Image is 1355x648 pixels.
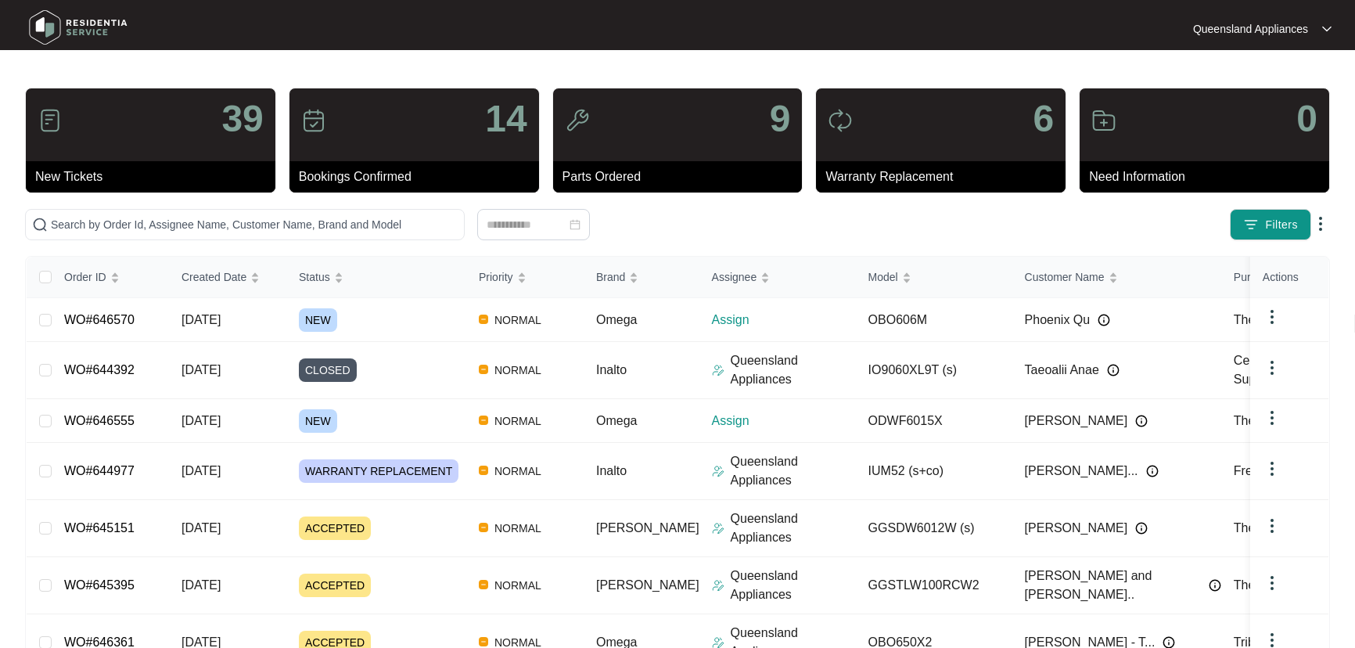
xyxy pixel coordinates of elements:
[770,100,791,138] p: 9
[299,574,371,597] span: ACCEPTED
[466,257,584,298] th: Priority
[51,216,458,233] input: Search by Order Id, Assignee Name, Customer Name, Brand and Model
[479,523,488,532] img: Vercel Logo
[856,399,1012,443] td: ODWF6015X
[299,268,330,286] span: Status
[32,217,48,232] img: search-icon
[479,365,488,374] img: Vercel Logo
[485,100,527,138] p: 14
[1234,268,1314,286] span: Purchased From
[169,257,286,298] th: Created Date
[712,579,724,592] img: Assigner Icon
[1033,100,1054,138] p: 6
[182,464,221,477] span: [DATE]
[731,567,856,604] p: Queensland Appliances
[712,465,724,477] img: Assigner Icon
[1230,209,1311,240] button: filter iconFilters
[712,311,856,329] p: Assign
[488,412,548,430] span: NORMAL
[64,521,135,535] a: WO#645151
[479,416,488,425] img: Vercel Logo
[1263,358,1281,377] img: dropdown arrow
[479,315,488,324] img: Vercel Logo
[1025,462,1138,481] span: [PERSON_NAME]...
[488,519,548,538] span: NORMAL
[182,363,221,376] span: [DATE]
[584,257,699,298] th: Brand
[488,576,548,595] span: NORMAL
[856,342,1012,399] td: IO9060XL9T (s)
[1012,257,1221,298] th: Customer Name
[1234,578,1322,592] span: The Good Guys
[1263,574,1281,592] img: dropdown arrow
[1234,313,1322,326] span: The Good Guys
[182,578,221,592] span: [DATE]
[596,414,637,427] span: Omega
[868,268,898,286] span: Model
[1025,412,1128,430] span: [PERSON_NAME]
[64,363,135,376] a: WO#644392
[1025,567,1201,604] span: [PERSON_NAME] and [PERSON_NAME]..
[488,361,548,380] span: NORMAL
[299,459,458,483] span: WARRANTY REPLACEMENT
[712,268,757,286] span: Assignee
[596,464,627,477] span: Inalto
[565,108,590,133] img: icon
[1025,361,1099,380] span: Taeoalii Anae
[1025,268,1105,286] span: Customer Name
[299,308,337,332] span: NEW
[562,167,803,186] p: Parts Ordered
[1263,308,1281,326] img: dropdown arrow
[1146,465,1159,477] img: Info icon
[1322,25,1332,33] img: dropdown arrow
[64,313,135,326] a: WO#646570
[1025,519,1128,538] span: [PERSON_NAME]
[856,298,1012,342] td: OBO606M
[699,257,856,298] th: Assignee
[1025,311,1091,329] span: Phoenix Qu
[1089,167,1329,186] p: Need Information
[182,313,221,326] span: [DATE]
[596,268,625,286] span: Brand
[825,167,1066,186] p: Warranty Replacement
[301,108,326,133] img: icon
[299,358,357,382] span: CLOSED
[38,108,63,133] img: icon
[1263,459,1281,478] img: dropdown arrow
[1250,257,1328,298] th: Actions
[1311,214,1330,233] img: dropdown arrow
[1135,415,1148,427] img: Info icon
[182,268,246,286] span: Created Date
[64,268,106,286] span: Order ID
[35,167,275,186] p: New Tickets
[221,100,263,138] p: 39
[1091,108,1116,133] img: icon
[596,313,637,326] span: Omega
[299,167,539,186] p: Bookings Confirmed
[286,257,466,298] th: Status
[856,500,1012,557] td: GGSDW6012W (s)
[23,4,133,51] img: residentia service logo
[488,462,548,481] span: NORMAL
[1107,364,1120,376] img: Info icon
[1234,354,1330,386] span: Central Plumbing Supplies
[856,443,1012,500] td: IUM52 (s+co)
[856,257,1012,298] th: Model
[596,578,699,592] span: [PERSON_NAME]
[828,108,853,133] img: icon
[1135,522,1148,535] img: Info icon
[1296,100,1317,138] p: 0
[182,521,221,535] span: [DATE]
[731,351,856,389] p: Queensland Appliances
[1209,579,1221,592] img: Info icon
[1265,217,1298,233] span: Filters
[479,268,513,286] span: Priority
[52,257,169,298] th: Order ID
[1193,21,1308,37] p: Queensland Appliances
[64,464,135,477] a: WO#644977
[1234,521,1322,535] span: The Good Guys
[1234,464,1335,477] span: Freedom Kitchens
[731,452,856,490] p: Queensland Appliances
[731,509,856,547] p: Queensland Appliances
[299,409,337,433] span: NEW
